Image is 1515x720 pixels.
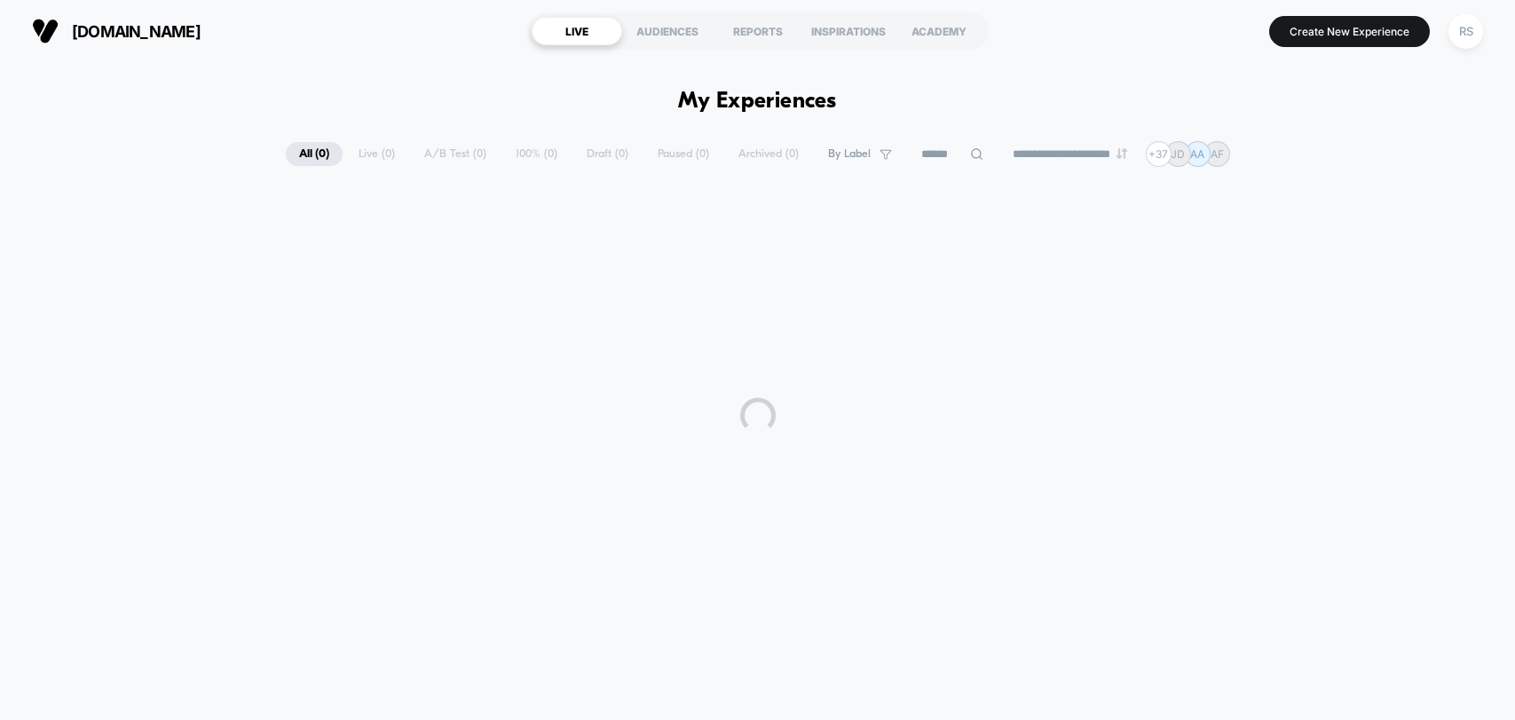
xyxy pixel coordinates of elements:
span: [DOMAIN_NAME] [72,22,201,41]
div: AUDIENCES [622,17,713,45]
img: end [1117,148,1127,159]
div: REPORTS [713,17,803,45]
span: All ( 0 ) [286,142,343,166]
button: [DOMAIN_NAME] [27,17,206,45]
img: Visually logo [32,18,59,44]
div: + 37 [1146,141,1172,167]
div: RS [1448,14,1483,49]
button: RS [1443,13,1488,50]
span: By Label [828,147,871,161]
p: JD [1171,147,1185,161]
button: Create New Experience [1269,16,1430,47]
div: LIVE [532,17,622,45]
p: AF [1211,147,1224,161]
div: ACADEMY [894,17,984,45]
p: AA [1190,147,1204,161]
div: INSPIRATIONS [803,17,894,45]
h1: My Experiences [678,89,837,115]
